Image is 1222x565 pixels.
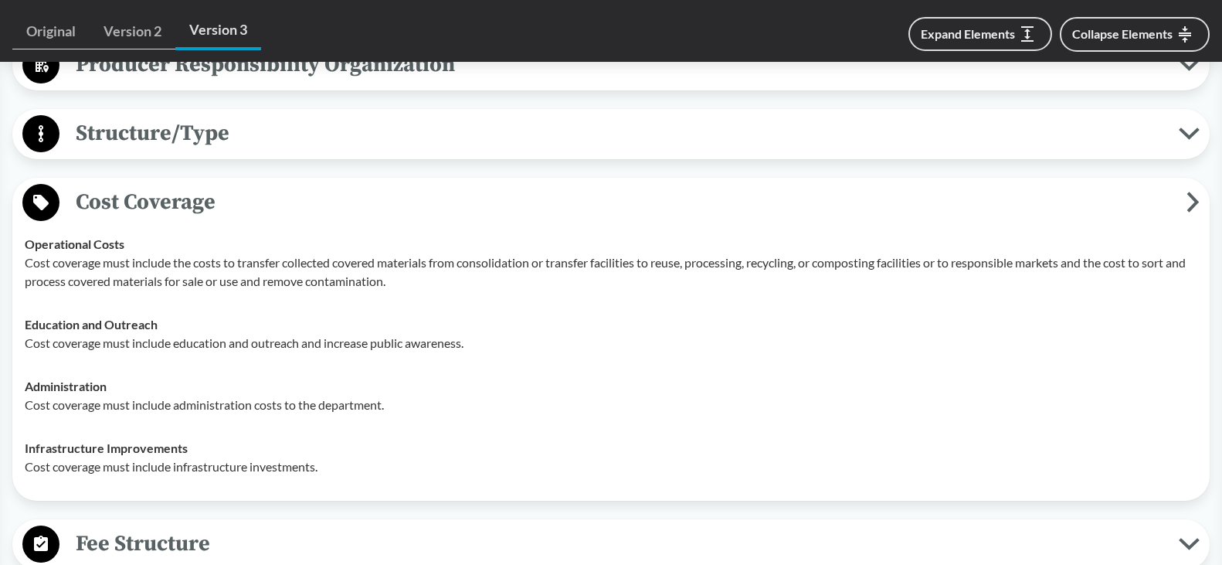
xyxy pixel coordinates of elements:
[25,441,188,455] strong: Infrastructure Improvements
[25,396,1197,414] p: Cost coverage must include administration costs to the department.
[18,183,1204,223] button: Cost Coverage
[18,46,1204,85] button: Producer Responsibility Organization
[90,14,175,49] a: Version 2
[1060,17,1210,52] button: Collapse Elements
[18,525,1204,564] button: Fee Structure
[59,526,1179,561] span: Fee Structure
[175,12,261,50] a: Version 3
[25,379,107,393] strong: Administration
[25,458,1197,476] p: Cost coverage must include infrastructure investments.
[25,317,158,332] strong: Education and Outreach
[59,185,1186,220] span: Cost Coverage
[25,334,1197,352] p: Cost coverage must include education and outreach and increase public awareness.
[25,254,1197,291] p: Cost coverage must include the costs to transfer collected covered materials from consolidation o...
[59,47,1179,82] span: Producer Responsibility Organization
[12,14,90,49] a: Original
[18,114,1204,154] button: Structure/Type
[908,17,1052,51] button: Expand Elements
[25,237,124,251] strong: Operational Costs
[59,116,1179,151] span: Structure/Type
